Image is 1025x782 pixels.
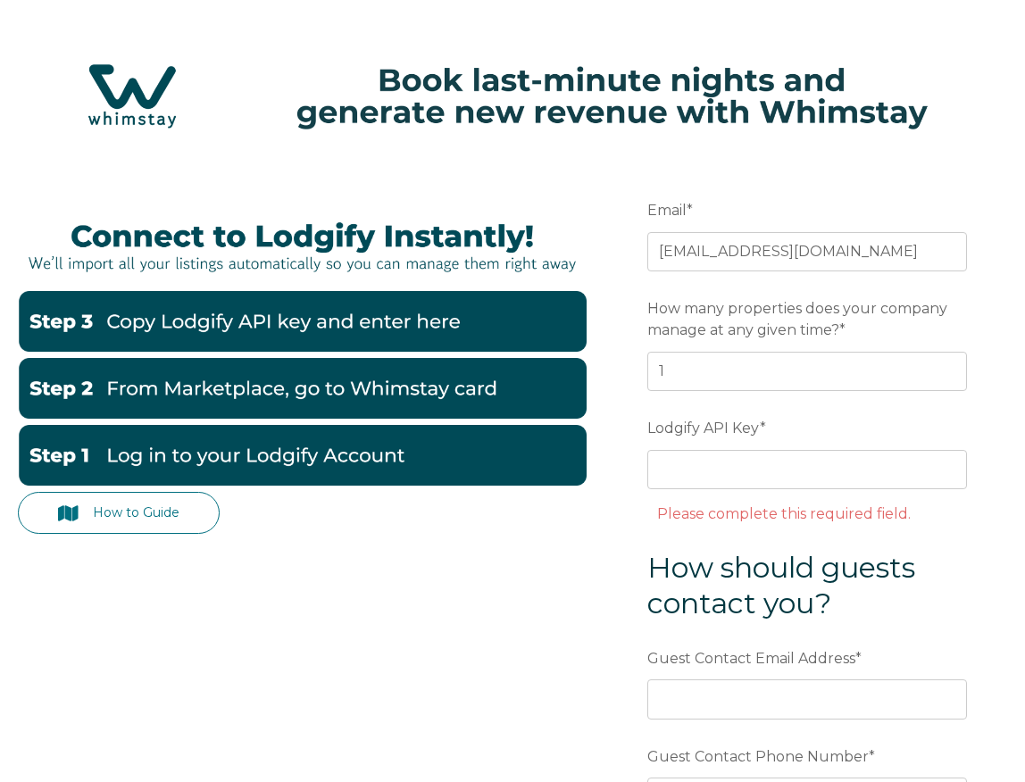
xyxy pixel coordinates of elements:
span: How should guests contact you? [647,550,915,620]
span: Guest Contact Email Address [647,645,855,672]
span: How many properties does your company manage at any given time? [647,295,947,344]
img: LodgifyBanner [18,207,587,284]
a: How to Guide [18,492,220,534]
label: Please complete this required field. [657,505,911,522]
img: Hubspot header for SSOB (4) [18,44,1007,148]
img: Lodgify3 [18,291,587,352]
span: Lodgify API Key [647,414,760,442]
span: Guest Contact Phone Number [647,743,869,770]
span: Email [647,196,687,224]
img: Lodgify1 [18,425,587,486]
img: Lodgify2 [18,358,587,419]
